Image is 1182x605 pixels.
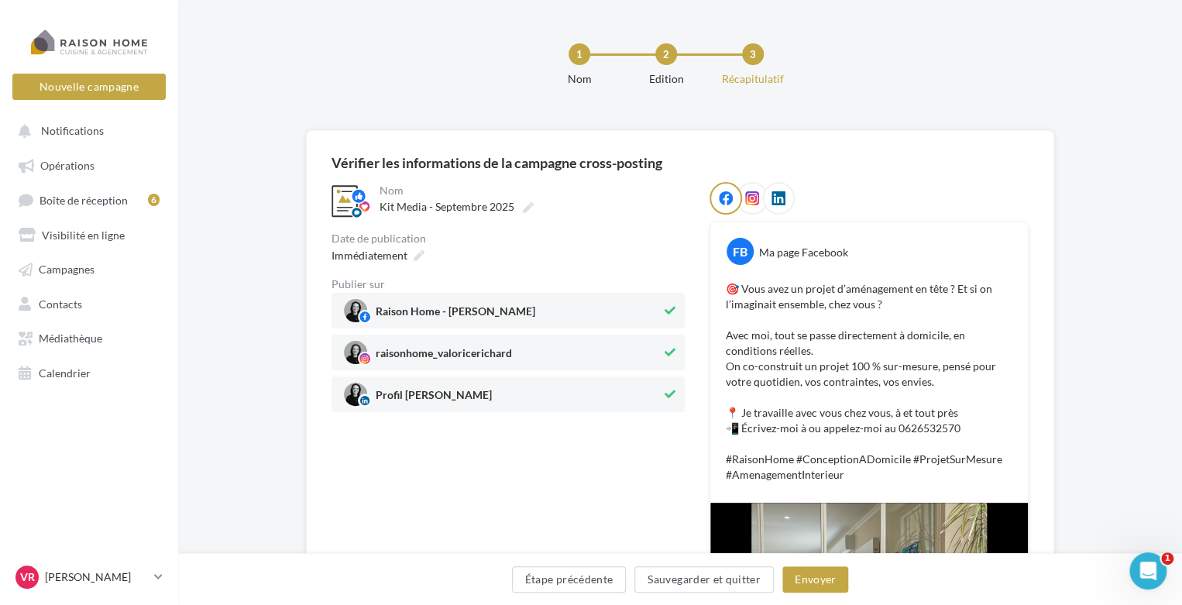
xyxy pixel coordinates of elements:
[569,43,590,65] div: 1
[9,220,169,248] a: Visibilité en ligne
[332,233,685,244] div: Date de publication
[742,43,764,65] div: 3
[512,566,627,593] button: Étape précédente
[39,332,102,345] span: Médiathèque
[530,71,629,87] div: Nom
[9,116,163,144] button: Notifications
[617,71,716,87] div: Edition
[1161,552,1173,565] span: 1
[380,200,514,213] span: Kit Media - Septembre 2025
[9,358,169,386] a: Calendrier
[782,566,848,593] button: Envoyer
[726,281,1012,483] p: 🎯 Vous avez un projet d’aménagement en tête ? Et si on l’imaginait ensemble, chez vous ? Avec moi...
[9,150,169,178] a: Opérations
[9,323,169,351] a: Médiathèque
[376,306,535,323] span: Raison Home - [PERSON_NAME]
[9,289,169,317] a: Contacts
[45,569,148,585] p: [PERSON_NAME]
[9,254,169,282] a: Campagnes
[332,156,662,170] div: Vérifier les informations de la campagne cross-posting
[1129,552,1167,590] iframe: Intercom live chat
[148,194,160,206] div: 6
[332,249,407,262] span: Immédiatement
[40,193,128,206] span: Boîte de réception
[759,245,848,260] div: Ma page Facebook
[40,159,94,172] span: Opérations
[634,566,774,593] button: Sauvegarder et quitter
[39,263,94,276] span: Campagnes
[376,348,512,365] span: raisonhome_valoricerichard
[655,43,677,65] div: 2
[12,562,166,592] a: VR [PERSON_NAME]
[703,71,802,87] div: Récapitulatif
[41,124,104,137] span: Notifications
[380,185,682,196] div: Nom
[376,390,492,407] span: Profil [PERSON_NAME]
[727,238,754,265] div: FB
[9,185,169,214] a: Boîte de réception6
[12,74,166,100] button: Nouvelle campagne
[332,279,685,290] div: Publier sur
[39,366,91,379] span: Calendrier
[39,297,82,310] span: Contacts
[20,569,35,585] span: VR
[42,228,125,241] span: Visibilité en ligne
